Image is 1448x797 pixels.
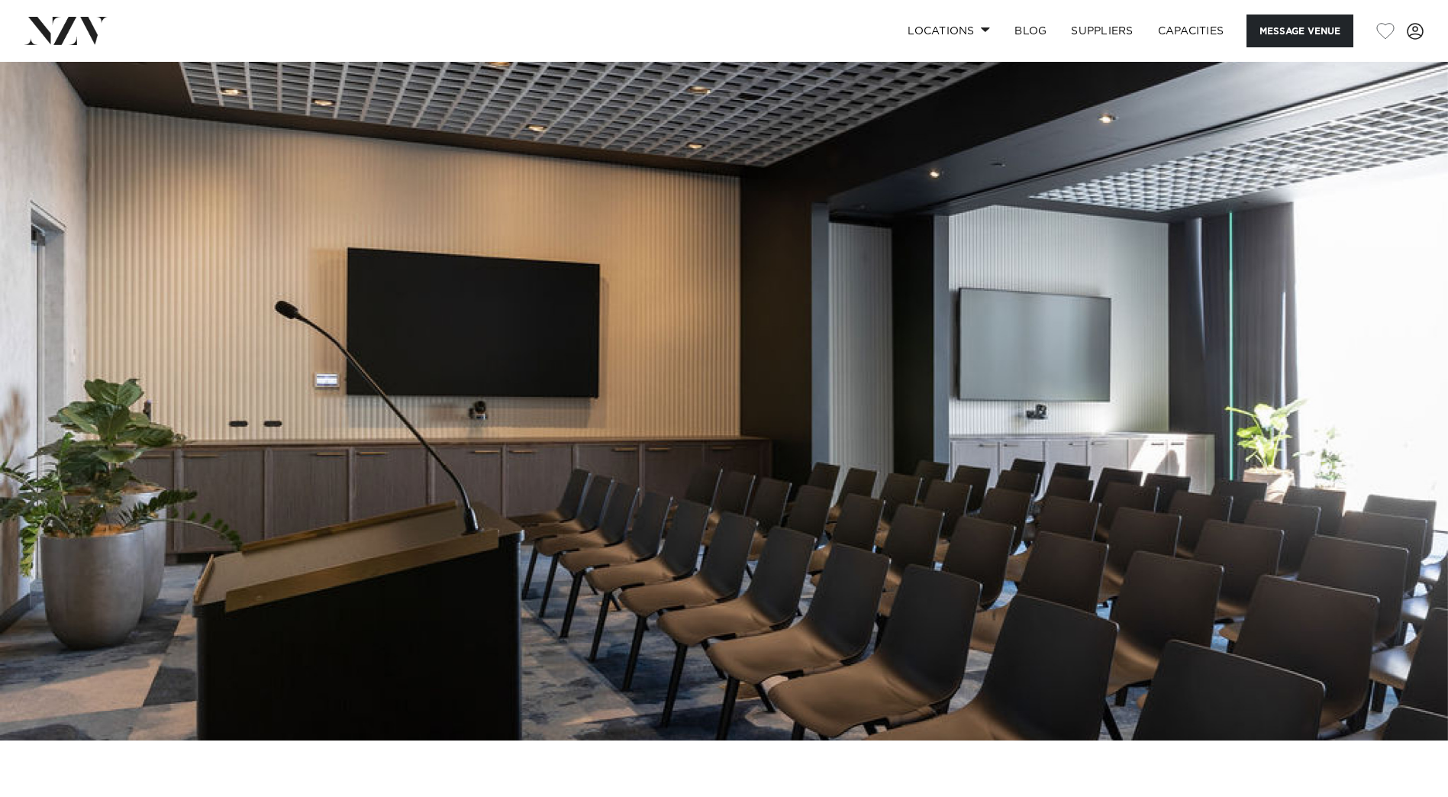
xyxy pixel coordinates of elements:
[1059,15,1145,47] a: SUPPLIERS
[895,15,1002,47] a: Locations
[1246,15,1353,47] button: Message Venue
[1002,15,1059,47] a: BLOG
[1146,15,1237,47] a: Capacities
[24,17,108,44] img: nzv-logo.png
